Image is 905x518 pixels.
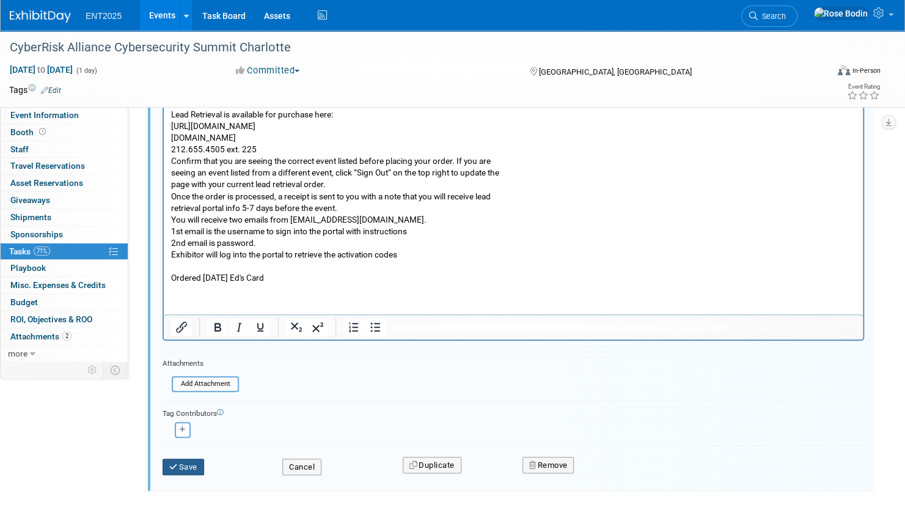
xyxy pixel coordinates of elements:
[10,110,79,120] span: Event Information
[35,65,47,75] span: to
[1,294,128,311] a: Budget
[10,127,48,137] span: Booth
[10,212,51,222] span: Shipments
[852,66,881,75] div: In-Person
[286,319,307,336] button: Subscript
[164,104,863,314] iframe: Rich Text Area
[10,195,50,205] span: Giveaways
[1,141,128,158] a: Staff
[103,362,128,378] td: Toggle Event Tabs
[250,319,271,336] button: Underline
[522,457,574,474] button: Remove
[1,277,128,294] a: Misc. Expenses & Credits
[1,328,128,345] a: Attachments2
[232,64,304,77] button: Committed
[9,246,50,256] span: Tasks
[82,362,103,378] td: Personalize Event Tab Strip
[10,314,92,324] span: ROI, Objectives & ROO
[8,349,27,358] span: more
[5,37,807,59] div: CyberRisk Alliance Cybersecurity Summit Charlotte
[1,107,128,124] a: Event Information
[9,84,61,96] td: Tags
[741,6,797,27] a: Search
[1,226,128,243] a: Sponsorships
[1,158,128,174] a: Travel Reservations
[10,331,71,341] span: Attachments
[41,86,61,95] a: Edit
[34,246,50,256] span: 71%
[282,459,321,476] button: Cancel
[10,263,46,273] span: Playbook
[9,64,73,75] span: [DATE] [DATE]
[163,406,864,419] div: Tag Contributors
[1,346,128,362] a: more
[10,178,83,188] span: Asset Reservations
[10,161,85,171] span: Travel Reservations
[37,127,48,136] span: Booth not reserved yet
[813,7,868,20] img: Rose Bodin
[163,358,239,369] div: Attachments
[163,459,204,476] button: Save
[171,319,192,336] button: Insert/edit link
[10,297,38,307] span: Budget
[1,243,128,260] a: Tasks71%
[538,67,691,76] span: [GEOGRAPHIC_DATA], [GEOGRAPHIC_DATA]
[75,67,97,75] span: (1 day)
[1,209,128,226] a: Shipments
[365,319,386,336] button: Bullet list
[1,311,128,328] a: ROI, Objectives & ROO
[1,260,128,276] a: Playbook
[758,12,786,21] span: Search
[403,457,461,474] button: Duplicate
[838,65,850,75] img: Format-Inperson.png
[10,10,71,23] img: ExhibitDay
[10,280,106,290] span: Misc. Expenses & Credits
[343,319,364,336] button: Numbered list
[86,11,122,21] span: ENT2025
[229,319,249,336] button: Italic
[307,319,328,336] button: Superscript
[207,319,228,336] button: Bold
[62,331,71,341] span: 2
[847,84,880,90] div: Event Rating
[1,124,128,141] a: Booth
[10,144,29,154] span: Staff
[1,192,128,209] a: Giveaways
[10,229,63,239] span: Sponsorships
[750,64,881,82] div: Event Format
[1,175,128,191] a: Asset Reservations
